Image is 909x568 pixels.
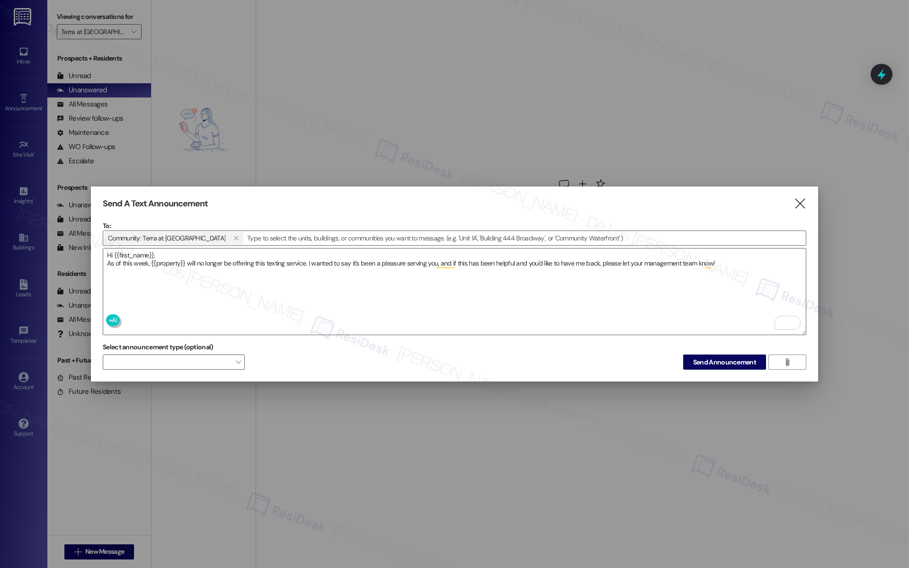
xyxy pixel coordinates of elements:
textarea: To enrich screen reader interactions, please activate Accessibility in Grammarly extension settings [103,248,806,335]
label: Select announcement type (optional) [103,340,214,355]
h3: Send A Text Announcement [103,198,208,209]
div: To enrich screen reader interactions, please activate Accessibility in Grammarly extension settings [103,248,806,335]
i:  [784,358,791,366]
input: Type to select the units, buildings, or communities you want to message. (e.g. 'Unit 1A', 'Buildi... [244,231,806,245]
span: Send Announcement [693,357,756,367]
button: Send Announcement [683,355,766,370]
i:  [793,199,806,209]
i:  [233,234,239,242]
button: Community: Terra at Ashley [229,232,243,244]
span: Community: Terra at Ashley [108,232,225,244]
p: To: [103,221,806,231]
